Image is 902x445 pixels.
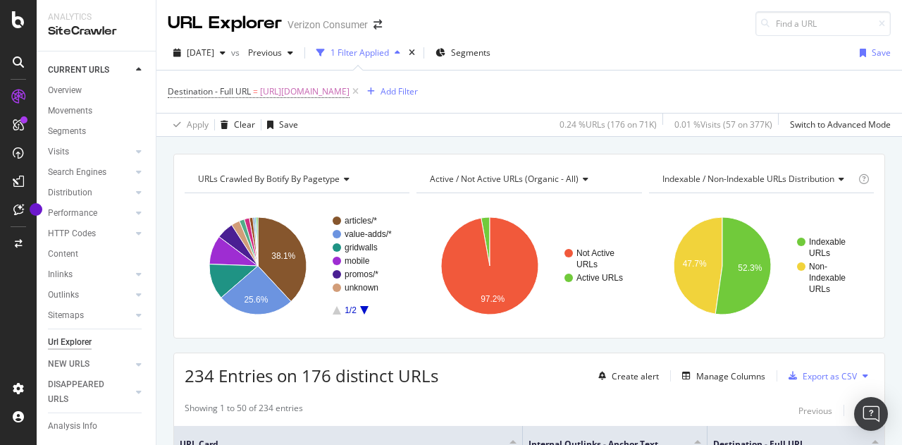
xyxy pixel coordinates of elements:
div: Create alert [612,370,659,382]
text: unknown [345,283,378,293]
span: [URL][DOMAIN_NAME] [260,82,350,102]
span: vs [231,47,242,59]
button: 1 Filter Applied [311,42,406,64]
button: Previous [242,42,299,64]
text: URLs [809,284,830,294]
svg: A chart. [416,205,638,327]
a: Search Engines [48,165,132,180]
div: Search Engines [48,165,106,180]
div: Inlinks [48,267,73,282]
div: SiteCrawler [48,23,144,39]
text: Active URLs [576,273,623,283]
div: arrow-right-arrow-left [373,20,382,30]
a: HTTP Codes [48,226,132,241]
div: Overview [48,83,82,98]
a: Content [48,247,146,262]
div: Export as CSV [803,370,857,382]
div: Manage Columns [696,370,765,382]
button: Save [261,114,298,136]
h4: Indexable / Non-Indexable URLs Distribution [660,168,855,190]
div: Segments [48,124,86,139]
a: CURRENT URLS [48,63,132,78]
text: 52.3% [738,263,762,273]
text: Not Active [576,248,614,258]
div: HTTP Codes [48,226,96,241]
span: Indexable / Non-Indexable URLs distribution [662,173,834,185]
div: URL Explorer [168,11,282,35]
button: Segments [430,42,496,64]
div: 0.01 % Visits ( 57 on 377K ) [674,118,772,130]
span: Active / Not Active URLs (organic - all) [430,173,579,185]
div: Clear [234,118,255,130]
span: URLs Crawled By Botify By pagetype [198,173,340,185]
text: 1/2 [345,305,357,315]
div: Performance [48,206,97,221]
button: Clear [215,114,255,136]
div: Save [872,47,891,59]
div: NEW URLS [48,357,89,372]
a: Overview [48,83,146,98]
text: URLs [809,248,830,258]
a: Inlinks [48,267,132,282]
text: articles/* [345,216,377,226]
button: Add Filter [362,83,418,100]
h4: Active / Not Active URLs [427,168,629,190]
button: Switch to Advanced Mode [784,114,891,136]
div: Verizon Consumer [288,18,368,32]
div: Switch to Advanced Mode [790,118,891,130]
button: Export as CSV [783,365,857,387]
div: times [406,46,418,60]
a: Movements [48,104,146,118]
span: 2025 Aug. 17th [187,47,214,59]
div: Analytics [48,11,144,23]
text: Indexable [809,273,846,283]
svg: A chart. [185,205,406,327]
div: 1 Filter Applied [330,47,389,59]
input: Find a URL [755,11,891,36]
text: 25.6% [244,295,268,305]
div: 0.24 % URLs ( 176 on 71K ) [560,118,657,130]
text: value-adds/* [345,229,392,239]
div: Showing 1 to 50 of 234 entries [185,402,303,419]
div: Tooltip anchor [30,203,42,216]
a: Sitemaps [48,308,132,323]
text: mobile [345,256,370,266]
text: Indexable [809,237,846,247]
div: CURRENT URLS [48,63,109,78]
a: Performance [48,206,132,221]
text: URLs [576,260,598,269]
div: Content [48,247,78,262]
button: Apply [168,114,209,136]
div: Open Intercom Messenger [854,397,888,431]
span: = [253,85,258,97]
div: DISAPPEARED URLS [48,377,119,407]
span: Segments [451,47,490,59]
div: Distribution [48,185,92,200]
div: Visits [48,145,69,159]
a: Visits [48,145,132,159]
text: 38.1% [271,251,295,261]
div: A chart. [649,205,870,327]
div: Url Explorer [48,335,92,350]
div: Apply [187,118,209,130]
div: Analysis Info [48,419,97,434]
a: Segments [48,124,146,139]
button: [DATE] [168,42,231,64]
text: 97.2% [481,294,505,304]
a: Distribution [48,185,132,200]
span: Previous [242,47,282,59]
a: Url Explorer [48,335,146,350]
div: Previous [798,405,832,417]
div: Add Filter [381,85,418,97]
a: NEW URLS [48,357,132,372]
div: Save [279,118,298,130]
h4: URLs Crawled By Botify By pagetype [195,168,397,190]
div: Sitemaps [48,308,84,323]
button: Create alert [593,365,659,387]
span: 234 Entries on 176 distinct URLs [185,364,438,387]
text: Non- [809,262,827,272]
a: Analysis Info [48,419,146,434]
span: Destination - Full URL [168,85,251,97]
button: Manage Columns [676,367,765,384]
